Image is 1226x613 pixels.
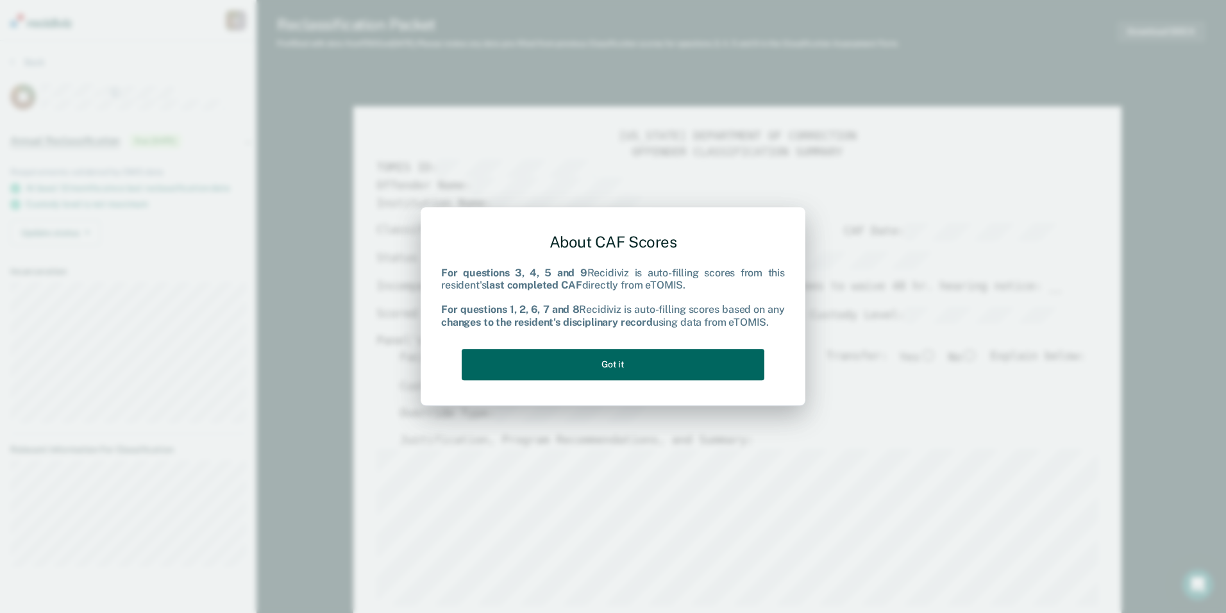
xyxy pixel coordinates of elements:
[441,223,785,262] div: About CAF Scores
[486,279,582,291] b: last completed CAF
[462,349,764,380] button: Got it
[441,316,653,328] b: changes to the resident's disciplinary record
[441,267,785,328] div: Recidiviz is auto-filling scores from this resident's directly from eTOMIS. Recidiviz is auto-fil...
[441,267,587,279] b: For questions 3, 4, 5 and 9
[441,304,579,316] b: For questions 1, 2, 6, 7 and 8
